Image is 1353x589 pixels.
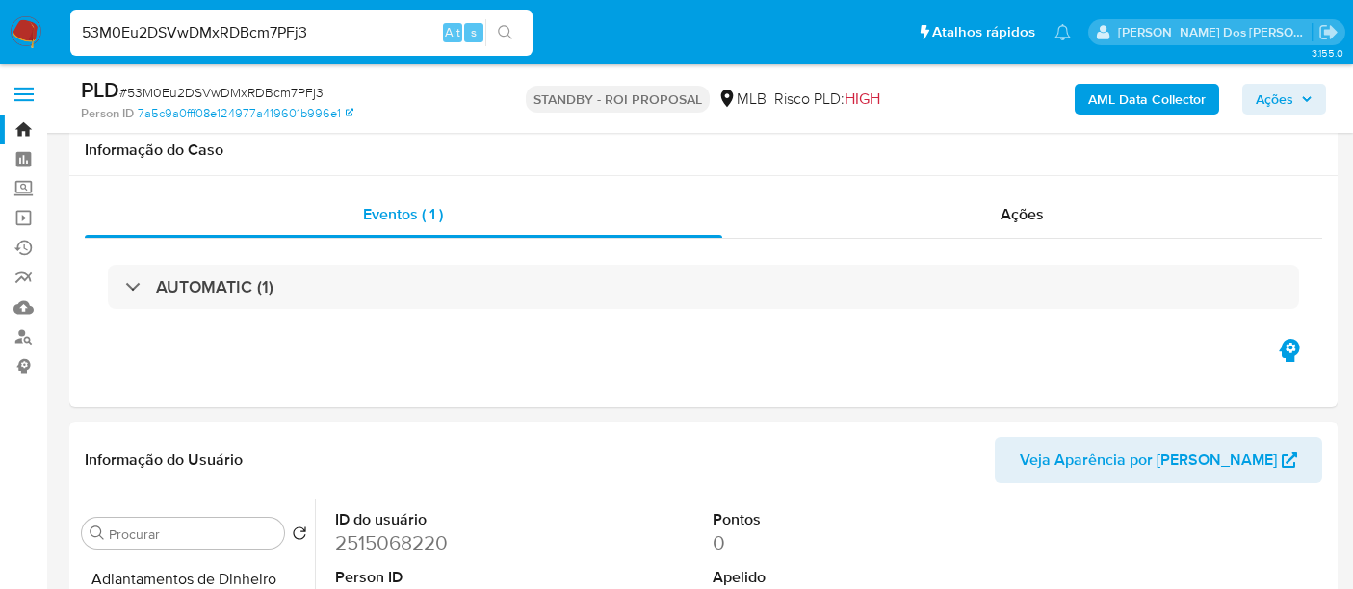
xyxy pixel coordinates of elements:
dt: Person ID [335,567,568,588]
span: # 53M0Eu2DSVwDMxRDBcm7PFj3 [119,83,324,102]
input: Pesquise usuários ou casos... [70,20,533,45]
h1: Informação do Usuário [85,450,243,470]
span: Risco PLD: [774,89,880,110]
b: PLD [81,74,119,105]
button: AML Data Collector [1075,84,1219,115]
span: Ações [1256,84,1293,115]
input: Procurar [109,525,276,543]
div: MLB [717,89,767,110]
dt: Apelido [713,567,946,588]
button: Veja Aparência por [PERSON_NAME] [995,437,1322,483]
button: search-icon [485,19,525,46]
a: Notificações [1054,24,1071,40]
dt: Pontos [713,509,946,530]
div: AUTOMATIC (1) [108,265,1299,309]
a: Sair [1318,22,1339,42]
h1: Informação do Caso [85,141,1322,160]
span: Ações [1001,203,1044,225]
span: Atalhos rápidos [932,22,1035,42]
span: HIGH [845,88,880,110]
p: STANDBY - ROI PROPOSAL [526,86,710,113]
dd: 0 [713,529,946,556]
span: Eventos ( 1 ) [363,203,443,225]
button: Procurar [90,525,105,541]
a: 7a5c9a0fff08e124977a419601b996e1 [138,105,353,122]
b: Person ID [81,105,134,122]
h3: AUTOMATIC (1) [156,276,273,297]
button: Ações [1242,84,1326,115]
dt: ID do usuário [335,509,568,530]
dd: 2515068220 [335,529,568,556]
b: AML Data Collector [1088,84,1206,115]
button: Retornar ao pedido padrão [292,525,307,547]
p: renato.lopes@mercadopago.com.br [1118,23,1313,41]
span: Veja Aparência por [PERSON_NAME] [1020,437,1277,483]
span: Alt [445,23,460,41]
span: s [471,23,477,41]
